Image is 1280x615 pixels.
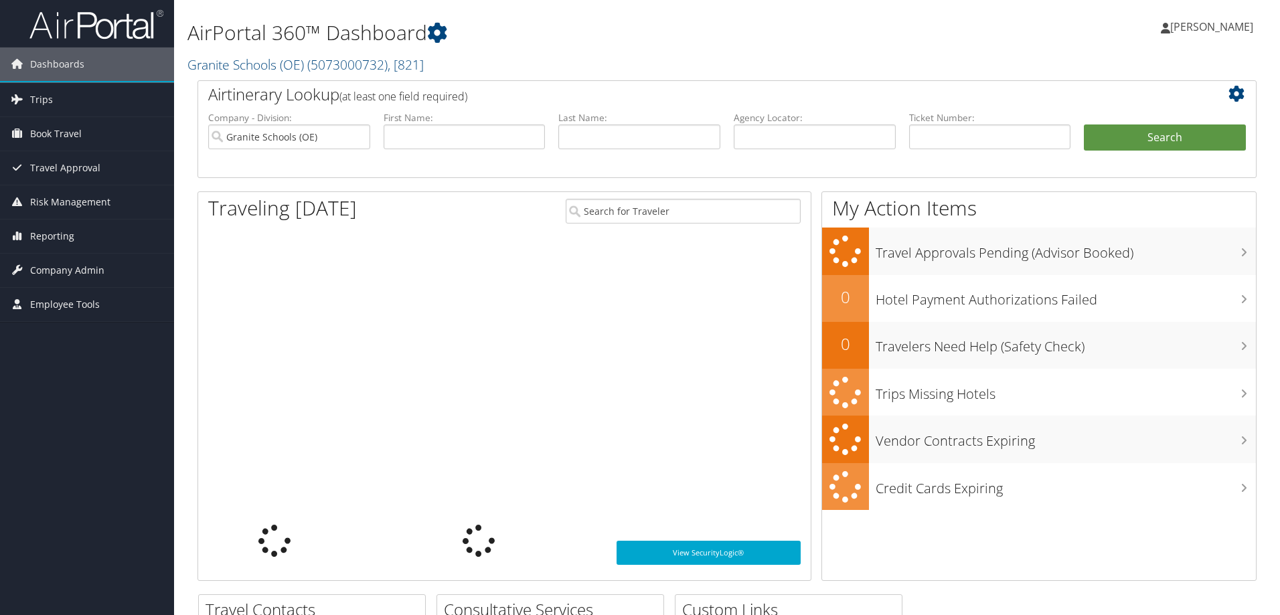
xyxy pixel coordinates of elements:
a: Trips Missing Hotels [822,369,1256,416]
label: Company - Division: [208,111,370,124]
a: Granite Schools (OE) [187,56,424,74]
h3: Vendor Contracts Expiring [876,425,1256,450]
span: , [ 821 ] [388,56,424,74]
span: [PERSON_NAME] [1170,19,1253,34]
span: Book Travel [30,117,82,151]
span: ( 5073000732 ) [307,56,388,74]
h1: AirPortal 360™ Dashboard [187,19,907,47]
h2: Airtinerary Lookup [208,83,1157,106]
h1: My Action Items [822,194,1256,222]
a: View SecurityLogic® [617,541,801,565]
span: (at least one field required) [339,89,467,104]
a: Vendor Contracts Expiring [822,416,1256,463]
label: Ticket Number: [909,111,1071,124]
span: Risk Management [30,185,110,219]
a: Credit Cards Expiring [822,463,1256,511]
span: Travel Approval [30,151,100,185]
span: Reporting [30,219,74,253]
h3: Trips Missing Hotels [876,378,1256,404]
span: Trips [30,83,53,116]
h3: Travel Approvals Pending (Advisor Booked) [876,237,1256,262]
label: Agency Locator: [734,111,896,124]
h3: Travelers Need Help (Safety Check) [876,331,1256,356]
a: Travel Approvals Pending (Advisor Booked) [822,228,1256,275]
span: Company Admin [30,254,104,287]
h3: Credit Cards Expiring [876,472,1256,498]
button: Search [1084,124,1246,151]
span: Employee Tools [30,288,100,321]
h2: 0 [822,333,869,355]
h3: Hotel Payment Authorizations Failed [876,284,1256,309]
a: 0Travelers Need Help (Safety Check) [822,322,1256,369]
input: Search for Traveler [566,199,801,224]
h2: 0 [822,286,869,309]
h1: Traveling [DATE] [208,194,357,222]
span: Dashboards [30,48,84,81]
a: [PERSON_NAME] [1161,7,1267,47]
label: First Name: [384,111,546,124]
label: Last Name: [558,111,720,124]
img: airportal-logo.png [29,9,163,40]
a: 0Hotel Payment Authorizations Failed [822,275,1256,322]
